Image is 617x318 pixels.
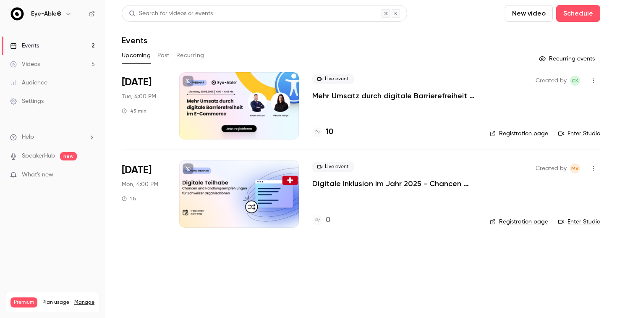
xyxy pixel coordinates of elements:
[490,129,548,138] a: Registration page
[10,297,37,307] span: Premium
[176,49,204,62] button: Recurring
[571,163,579,173] span: MV
[570,163,580,173] span: Mahdalena Varchenko
[570,76,580,86] span: Carolin Kaulfersch
[85,171,95,179] iframe: Noticeable Trigger
[505,5,553,22] button: New video
[122,108,146,114] div: 45 min
[10,42,39,50] div: Events
[122,49,151,62] button: Upcoming
[312,162,354,172] span: Live event
[10,60,40,68] div: Videos
[122,163,152,177] span: [DATE]
[122,92,156,101] span: Tue, 4:00 PM
[74,299,94,306] a: Manage
[129,9,213,18] div: Search for videos or events
[22,152,55,160] a: SpeakerHub
[326,126,333,138] h4: 10
[535,52,600,66] button: Recurring events
[22,133,34,142] span: Help
[122,180,158,189] span: Mon, 4:00 PM
[157,49,170,62] button: Past
[558,129,600,138] a: Enter Studio
[22,171,53,179] span: What's new
[536,163,567,173] span: Created by
[10,133,95,142] li: help-dropdown-opener
[42,299,69,306] span: Plan usage
[122,76,152,89] span: [DATE]
[312,215,330,226] a: 0
[122,72,166,139] div: Sep 30 Tue, 4:00 PM (Europe/Berlin)
[312,179,476,189] a: Digitale Inklusion im Jahr 2025 - Chancen und Handlungsempfehlungen für Schweizer Organisationen
[558,218,600,226] a: Enter Studio
[312,126,333,138] a: 10
[31,10,62,18] h6: Eye-Able®
[60,152,77,160] span: new
[556,5,600,22] button: Schedule
[10,79,47,87] div: Audience
[490,218,548,226] a: Registration page
[10,97,44,105] div: Settings
[122,195,136,202] div: 1 h
[312,91,476,101] a: Mehr Umsatz durch digitale Barrierefreiheit im E-Commerce
[122,160,166,227] div: Oct 20 Mon, 4:00 PM (Europe/Berlin)
[326,215,330,226] h4: 0
[122,35,147,45] h1: Events
[312,74,354,84] span: Live event
[536,76,567,86] span: Created by
[572,76,578,86] span: CK
[10,7,24,21] img: Eye-Able®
